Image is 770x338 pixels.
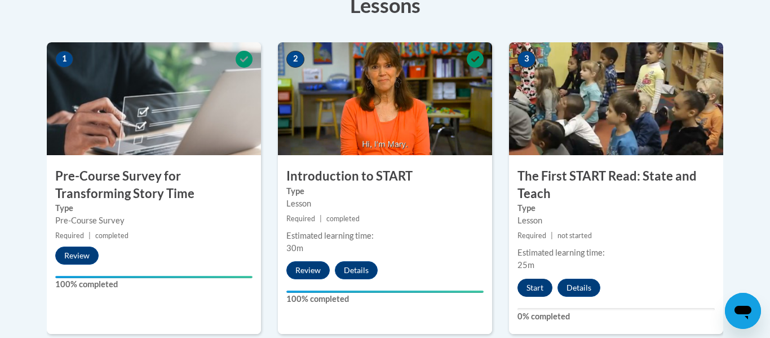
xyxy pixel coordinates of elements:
[286,291,484,293] div: Your progress
[286,261,330,279] button: Review
[286,214,315,223] span: Required
[517,279,552,297] button: Start
[47,168,261,203] h3: Pre-Course Survey for Transforming Story Time
[725,293,761,329] iframe: Button to launch messaging window
[47,42,261,155] img: Course Image
[55,51,73,68] span: 1
[517,247,715,259] div: Estimated learning time:
[509,42,723,155] img: Course Image
[335,261,378,279] button: Details
[557,279,600,297] button: Details
[55,247,99,265] button: Review
[88,231,91,240] span: |
[509,168,723,203] h3: The First START Read: State and Teach
[517,214,715,227] div: Lesson
[55,202,253,214] label: Type
[551,231,553,240] span: |
[95,231,129,240] span: completed
[320,214,322,223] span: |
[517,260,534,270] span: 25m
[517,202,715,214] label: Type
[286,185,484,197] label: Type
[55,214,253,227] div: Pre-Course Survey
[517,310,715,323] label: 0% completed
[286,197,484,210] div: Lesson
[517,231,546,240] span: Required
[278,42,492,155] img: Course Image
[517,51,536,68] span: 3
[55,231,84,240] span: Required
[286,51,304,68] span: 2
[326,214,360,223] span: completed
[55,278,253,291] label: 100% completed
[557,231,592,240] span: not started
[286,230,484,242] div: Estimated learning time:
[278,168,492,185] h3: Introduction to START
[286,293,484,305] label: 100% completed
[286,243,303,253] span: 30m
[55,276,253,278] div: Your progress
